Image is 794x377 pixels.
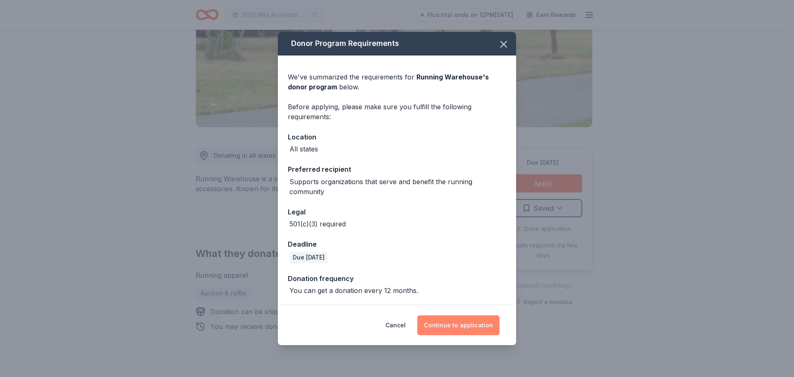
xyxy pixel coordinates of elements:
div: Location [288,132,506,142]
div: Donor Program Requirements [278,32,516,55]
div: All states [289,144,318,154]
button: Cancel [385,315,406,335]
div: Legal [288,207,506,217]
div: Due [DATE] [289,252,328,263]
div: Before applying, please make sure you fulfill the following requirements: [288,102,506,122]
button: Continue to application [417,315,500,335]
div: We've summarized the requirements for below. [288,72,506,92]
div: Supports organizations that serve and benefit the running community [289,177,506,197]
div: 501(c)(3) required [289,219,346,229]
div: Preferred recipient [288,164,506,175]
div: Deadline [288,239,506,250]
div: Donation frequency [288,273,506,284]
div: You can get a donation every 12 months. [289,286,418,295]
